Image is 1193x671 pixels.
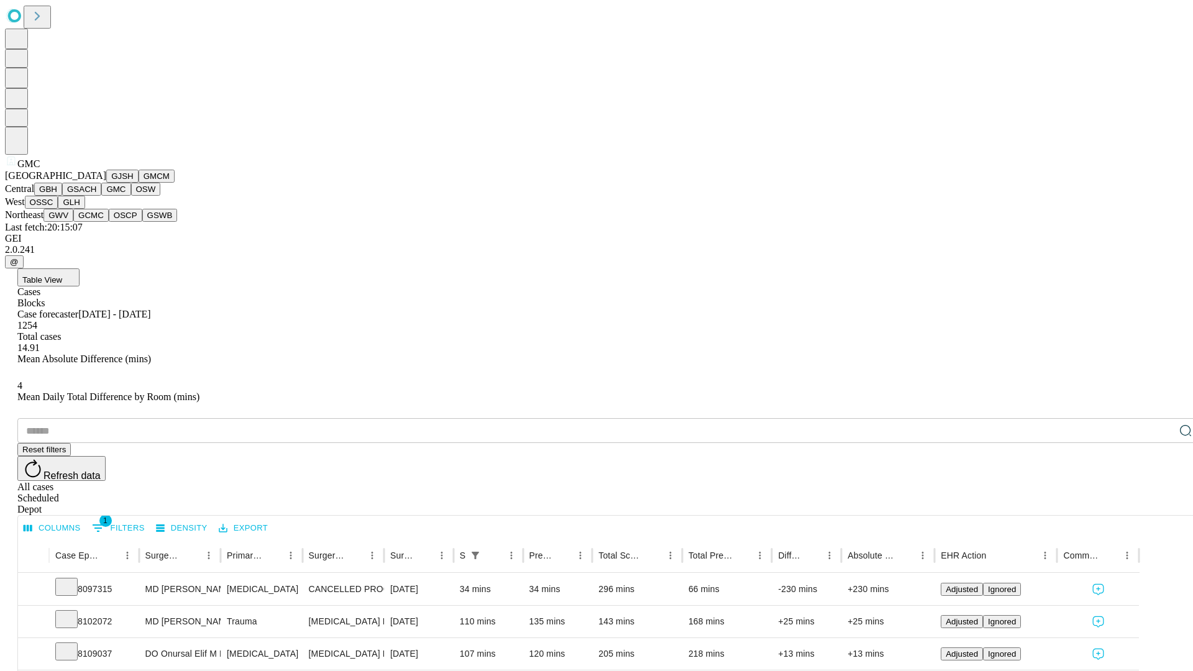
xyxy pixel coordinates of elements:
div: 143 mins [598,606,676,637]
span: Ignored [988,617,1016,626]
button: Menu [363,547,381,564]
div: 8097315 [55,573,133,605]
div: Absolute Difference [848,550,895,560]
button: Menu [662,547,679,564]
div: 218 mins [688,638,766,670]
button: Table View [17,268,80,286]
div: DO Onursal Elif M Do [145,638,214,670]
span: Table View [22,275,62,285]
div: [DATE] [390,638,447,670]
div: [MEDICAL_DATA] DIAGNOSTIC [309,606,378,637]
div: MD [PERSON_NAME] [PERSON_NAME] Md [145,606,214,637]
div: Predicted In Room Duration [529,550,554,560]
div: GEI [5,233,1188,244]
button: GMC [101,183,130,196]
div: Difference [778,550,802,560]
div: Scheduled In Room Duration [460,550,465,560]
span: West [5,196,25,207]
div: EHR Action [941,550,986,560]
span: Mean Absolute Difference (mins) [17,354,151,364]
span: Ignored [988,585,1016,594]
button: Menu [1118,547,1136,564]
button: Sort [987,547,1005,564]
button: Menu [751,547,769,564]
span: Refresh data [43,470,101,481]
span: 14.91 [17,342,40,353]
span: 1 [99,514,112,527]
span: GMC [17,158,40,169]
div: MD [PERSON_NAME] [145,573,214,605]
div: Surgeon Name [145,550,181,560]
div: [MEDICAL_DATA] [227,573,296,605]
button: Sort [734,547,751,564]
div: 34 mins [529,573,587,605]
button: Menu [433,547,450,564]
div: 168 mins [688,606,766,637]
div: 205 mins [598,638,676,670]
button: OSCP [109,209,142,222]
button: Sort [183,547,200,564]
button: OSW [131,183,161,196]
span: Adjusted [946,617,978,626]
button: Select columns [21,519,84,538]
div: -230 mins [778,573,835,605]
div: 120 mins [529,638,587,670]
button: Sort [265,547,282,564]
span: [DATE] - [DATE] [78,309,150,319]
button: Ignored [983,615,1021,628]
button: Expand [24,611,43,633]
div: Total Scheduled Duration [598,550,643,560]
button: Sort [416,547,433,564]
button: Ignored [983,583,1021,596]
button: Adjusted [941,615,983,628]
span: Total cases [17,331,61,342]
button: Show filters [467,547,484,564]
button: Export [216,519,271,538]
div: +25 mins [848,606,928,637]
span: Adjusted [946,649,978,659]
button: Menu [200,547,217,564]
button: Show filters [89,518,148,538]
div: +13 mins [848,638,928,670]
div: 107 mins [460,638,517,670]
button: Expand [24,644,43,665]
div: [MEDICAL_DATA] [227,638,296,670]
button: GLH [58,196,85,209]
div: 296 mins [598,573,676,605]
span: Mean Daily Total Difference by Room (mins) [17,391,199,402]
span: Northeast [5,209,43,220]
button: Adjusted [941,583,983,596]
button: Menu [572,547,589,564]
div: +25 mins [778,606,835,637]
div: 8109037 [55,638,133,670]
button: Menu [914,547,931,564]
div: 135 mins [529,606,587,637]
div: 8102072 [55,606,133,637]
button: GSWB [142,209,178,222]
div: Surgery Date [390,550,414,560]
span: [GEOGRAPHIC_DATA] [5,170,106,181]
span: 1254 [17,320,37,331]
div: 34 mins [460,573,517,605]
div: 66 mins [688,573,766,605]
div: Case Epic Id [55,550,100,560]
button: Refresh data [17,456,106,481]
div: [DATE] [390,606,447,637]
button: Adjusted [941,647,983,660]
div: +13 mins [778,638,835,670]
div: +230 mins [848,573,928,605]
button: Expand [24,579,43,601]
div: Primary Service [227,550,263,560]
span: 4 [17,380,22,391]
button: Sort [101,547,119,564]
button: Sort [803,547,821,564]
button: Sort [1101,547,1118,564]
button: Sort [346,547,363,564]
button: Sort [644,547,662,564]
button: GSACH [62,183,101,196]
span: Case forecaster [17,309,78,319]
div: Surgery Name [309,550,345,560]
div: Trauma [227,606,296,637]
div: [DATE] [390,573,447,605]
button: GJSH [106,170,139,183]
